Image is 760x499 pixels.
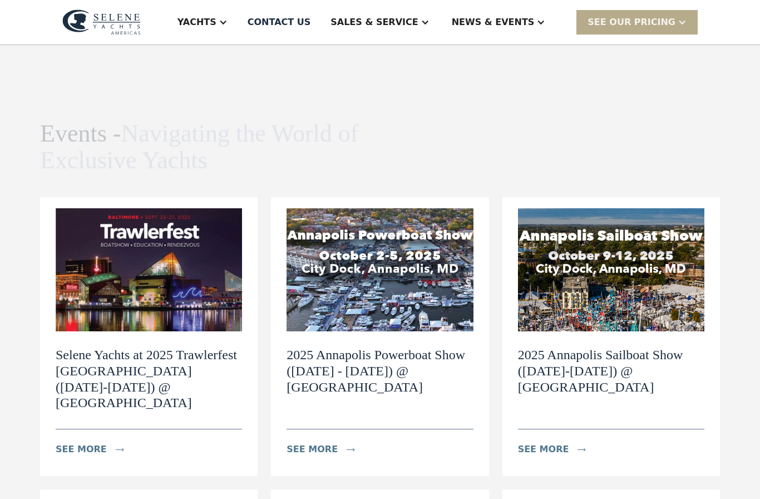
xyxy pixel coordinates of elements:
h2: Selene Yachts at 2025 Trawlerfest [GEOGRAPHIC_DATA] ([DATE]-[DATE]) @ [GEOGRAPHIC_DATA] [56,347,242,411]
div: Yachts [177,16,216,29]
a: Selene Yachts at 2025 Trawlerfest [GEOGRAPHIC_DATA] ([DATE]-[DATE]) @ [GEOGRAPHIC_DATA]see moreicon [40,197,258,477]
div: Sales & Service [330,16,418,29]
img: icon [347,448,355,452]
img: logo [62,9,141,35]
h2: 2025 Annapolis Sailboat Show ([DATE]-[DATE]) @ [GEOGRAPHIC_DATA] [518,347,704,395]
a: 2025 Annapolis Powerboat Show ([DATE] - [DATE]) @ [GEOGRAPHIC_DATA]see moreicon [271,197,488,477]
div: see more [287,443,338,456]
div: see more [56,443,107,456]
div: SEE Our Pricing [588,16,675,29]
img: icon [578,448,586,452]
div: SEE Our Pricing [576,10,698,34]
span: Navigating the World of Exclusive Yachts [40,120,358,174]
div: News & EVENTS [452,16,535,29]
a: 2025 Annapolis Sailboat Show ([DATE]-[DATE]) @ [GEOGRAPHIC_DATA]see moreicon [502,197,720,477]
h2: 2025 Annapolis Powerboat Show ([DATE] - [DATE]) @ [GEOGRAPHIC_DATA] [287,347,473,395]
img: icon [116,448,124,452]
div: see more [518,443,569,456]
h1: Events - [40,120,362,174]
div: Contact US [248,16,311,29]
